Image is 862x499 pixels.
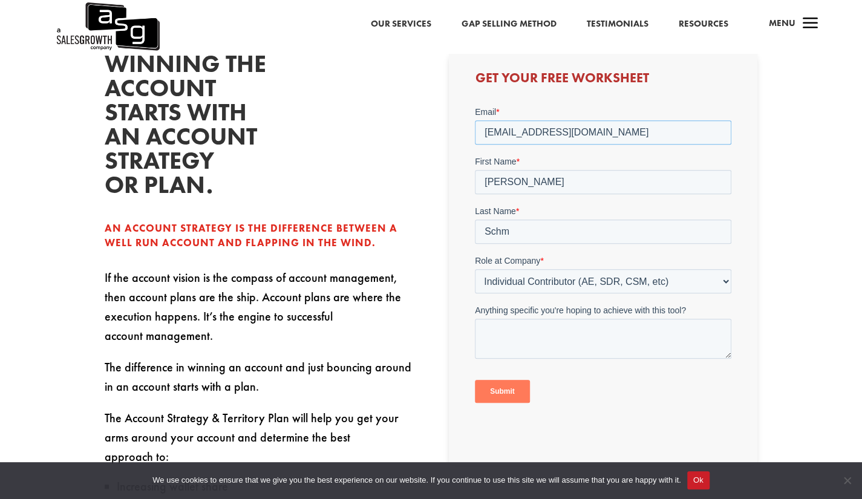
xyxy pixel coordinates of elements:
[475,106,731,445] iframe: Form 0
[105,359,411,394] span: The difference in winning an account and just bouncing around in an account starts with a plan.
[370,16,431,32] a: Our Services
[461,16,556,32] a: Gap Selling Method
[105,268,413,357] p: If the account vision is the compass of account management, then account plans are the ship. Acco...
[105,410,399,465] span: The Account Strategy & Territory Plan will help you get your arms around your account and determi...
[475,71,731,91] h3: Get Your Free Worksheet
[152,474,681,486] span: We use cookies to ensure that we give you the best experience on our website. If you continue to ...
[678,16,728,32] a: Resources
[105,52,286,203] h2: Winning the account starts with an account strategy or plan.
[687,471,710,489] button: Ok
[841,474,853,486] span: No
[768,17,795,29] span: Menu
[586,16,648,32] a: Testimonials
[798,12,822,36] span: a
[105,221,413,250] div: An Account Strategy is the difference between a well run account and flapping in the wind.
